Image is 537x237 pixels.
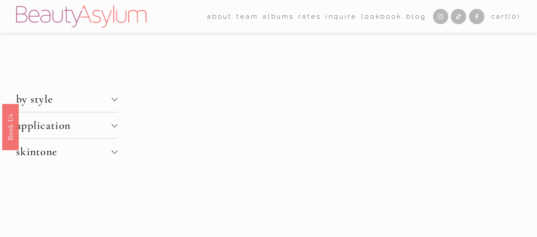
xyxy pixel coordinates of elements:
[2,103,19,150] a: Book Us
[361,10,402,23] a: Lookbook
[263,10,294,23] a: albums
[16,112,118,138] button: application
[491,11,521,22] a: Cart(0)
[298,10,321,23] a: Rates
[512,12,517,20] span: 0
[326,10,357,23] a: Inquire
[236,10,258,23] a: folder dropdown
[236,11,258,22] span: team
[16,92,112,106] span: by style
[16,139,118,165] button: skintone
[16,145,112,158] span: skintone
[509,12,521,20] span: ( )
[16,86,118,112] button: by style
[16,119,112,132] span: application
[469,9,484,24] a: Facebook
[207,10,232,23] a: folder dropdown
[451,9,466,24] a: TikTok
[433,9,448,24] a: Instagram
[406,10,426,23] a: Blog
[16,6,146,28] img: Beauty Asylum | Bridal Hair &amp; Makeup Charlotte &amp; Atlanta
[207,11,232,22] span: about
